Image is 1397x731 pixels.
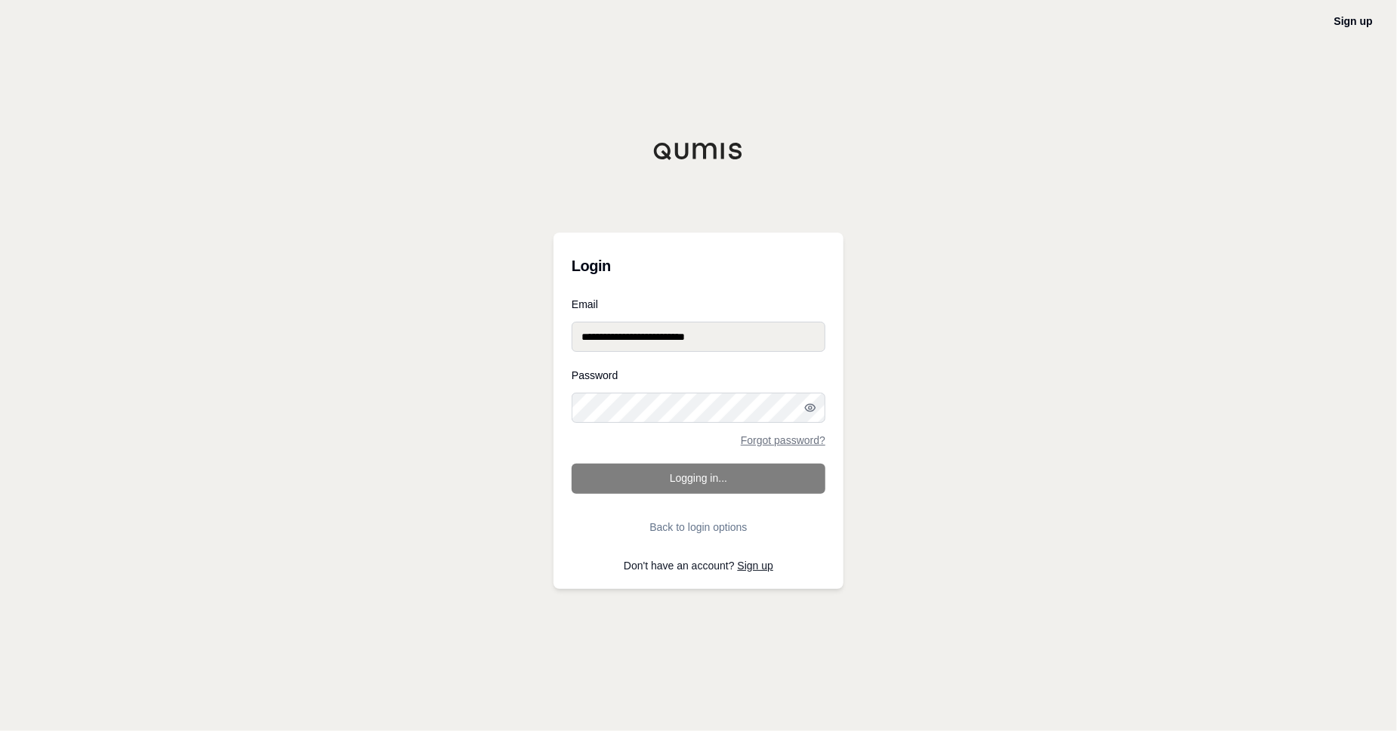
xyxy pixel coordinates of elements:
p: Don't have an account? [572,560,825,571]
a: Forgot password? [741,435,825,446]
a: Sign up [1334,15,1373,27]
a: Sign up [738,560,773,572]
label: Email [572,299,825,310]
img: Qumis [653,142,744,160]
label: Password [572,370,825,381]
h3: Login [572,251,825,281]
button: Back to login options [572,512,825,542]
